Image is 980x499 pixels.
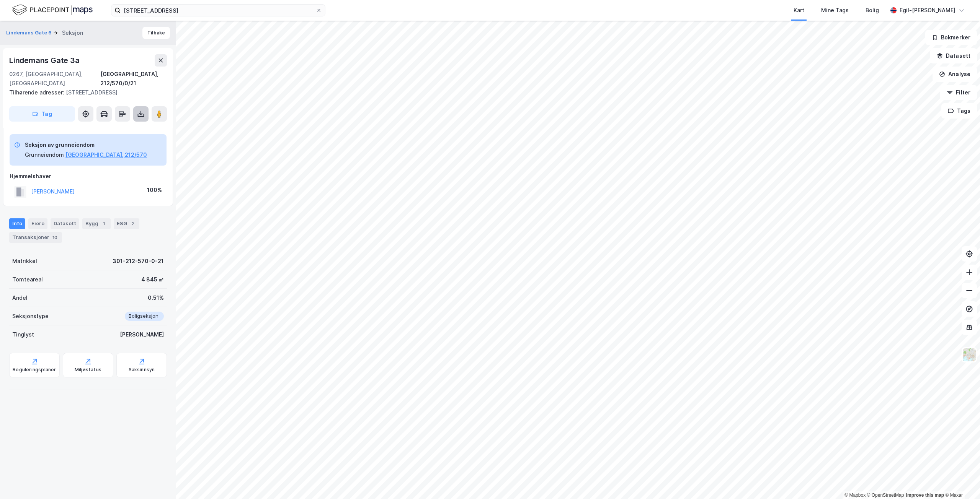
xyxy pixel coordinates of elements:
[9,88,161,97] div: [STREET_ADDRESS]
[62,28,83,37] div: Seksjon
[9,54,81,67] div: Lindemans Gate 3a
[12,312,49,321] div: Seksjonstype
[51,234,59,241] div: 10
[9,232,62,243] div: Transaksjoner
[906,492,944,498] a: Improve this map
[25,140,147,150] div: Seksjon av grunneiendom
[100,70,167,88] div: [GEOGRAPHIC_DATA], 212/570/0/21
[10,172,167,181] div: Hjemmelshaver
[120,330,164,339] div: [PERSON_NAME]
[12,3,93,17] img: logo.f888ab2527a4732fd821a326f86c7f29.svg
[129,220,136,228] div: 2
[9,218,25,229] div: Info
[6,29,53,37] button: Lindemans Gate 6
[844,492,866,498] a: Mapbox
[12,257,37,266] div: Matrikkel
[12,330,34,339] div: Tinglyst
[933,67,977,82] button: Analyse
[51,218,79,229] div: Datasett
[65,150,147,159] button: [GEOGRAPHIC_DATA], 212/570
[129,367,155,373] div: Saksinnsyn
[821,6,849,15] div: Mine Tags
[114,218,139,229] div: ESG
[962,348,977,362] img: Z
[930,48,977,63] button: Datasett
[141,275,164,284] div: 4 845 ㎡
[866,6,879,15] div: Bolig
[28,218,47,229] div: Eiere
[13,367,56,373] div: Reguleringsplaner
[9,70,100,88] div: 0267, [GEOGRAPHIC_DATA], [GEOGRAPHIC_DATA]
[12,293,28,302] div: Andel
[82,218,111,229] div: Bygg
[148,293,164,302] div: 0.51%
[941,103,977,119] button: Tags
[900,6,955,15] div: Egil-[PERSON_NAME]
[121,5,316,16] input: Søk på adresse, matrikkel, gårdeiere, leietakere eller personer
[113,257,164,266] div: 301-212-570-0-21
[12,275,43,284] div: Tomteareal
[940,85,977,100] button: Filter
[142,27,170,39] button: Tilbake
[147,185,162,195] div: 100%
[25,150,64,159] div: Grunneiendom
[9,89,66,96] span: Tilhørende adresser:
[942,462,980,499] iframe: Chat Widget
[794,6,804,15] div: Kart
[867,492,904,498] a: OpenStreetMap
[100,220,108,228] div: 1
[75,367,101,373] div: Miljøstatus
[9,106,75,122] button: Tag
[925,30,977,45] button: Bokmerker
